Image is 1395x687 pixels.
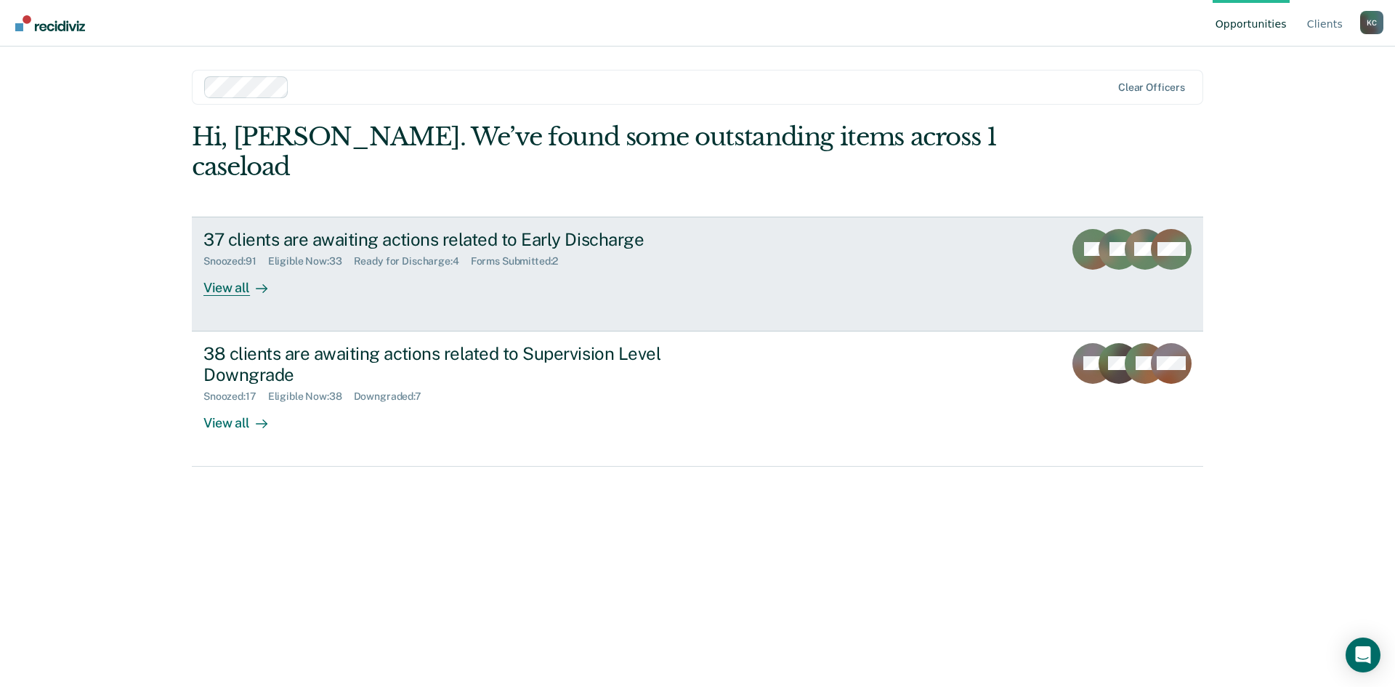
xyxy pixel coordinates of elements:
div: Eligible Now : 38 [268,390,354,403]
div: Hi, [PERSON_NAME]. We’ve found some outstanding items across 1 caseload [192,122,1001,182]
div: Clear officers [1118,81,1185,94]
div: K C [1360,11,1383,34]
div: Eligible Now : 33 [268,255,354,268]
div: Snoozed : 17 [203,390,268,403]
div: 38 clients are awaiting actions related to Supervision Level Downgrade [203,343,713,385]
div: Ready for Discharge : 4 [354,255,471,268]
a: 37 clients are awaiting actions related to Early DischargeSnoozed:91Eligible Now:33Ready for Disc... [192,217,1203,332]
div: Forms Submitted : 2 [471,255,570,268]
img: Recidiviz [15,15,85,31]
div: View all [203,268,285,296]
div: Downgraded : 7 [354,390,433,403]
a: 38 clients are awaiting actions related to Supervision Level DowngradeSnoozed:17Eligible Now:38Do... [192,332,1203,467]
button: Profile dropdown button [1360,11,1383,34]
div: Snoozed : 91 [203,255,268,268]
div: 37 clients are awaiting actions related to Early Discharge [203,229,713,250]
div: View all [203,403,285,431]
div: Open Intercom Messenger [1346,638,1380,672]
